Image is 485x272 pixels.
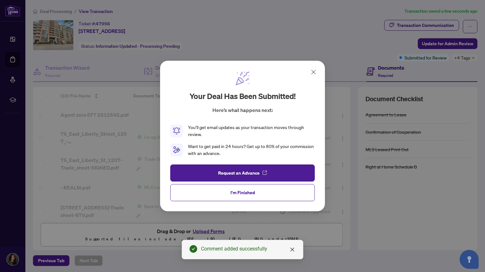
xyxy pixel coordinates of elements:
[188,124,315,138] div: You’ll get email updates as your transaction moves through review.
[290,247,295,252] span: close
[170,184,315,201] button: I'm Finished
[190,245,197,253] span: check-circle
[460,250,479,269] button: Open asap
[230,188,255,198] span: I'm Finished
[289,246,296,253] a: Close
[188,143,315,157] div: Want to get paid in 24 hours? Get up to 80% of your commission with an advance.
[190,91,296,101] h2: Your deal has been submitted!
[212,106,273,114] p: Here’s what happens next:
[201,245,295,253] div: Comment added successfully
[218,168,260,178] span: Request an Advance
[170,164,315,182] button: Request an Advance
